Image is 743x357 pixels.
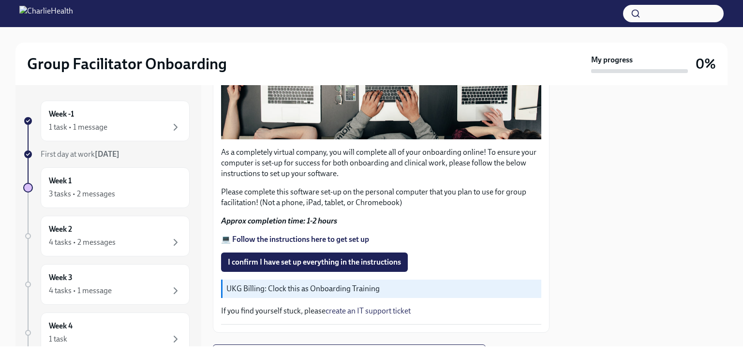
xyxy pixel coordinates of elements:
[41,149,119,159] span: First day at work
[23,167,190,208] a: Week 13 tasks • 2 messages
[23,101,190,141] a: Week -11 task • 1 message
[221,216,337,225] strong: Approx completion time: 1-2 hours
[696,55,716,73] h3: 0%
[221,147,541,179] p: As a completely virtual company, you will complete all of your onboarding online! To ensure your ...
[27,54,227,74] h2: Group Facilitator Onboarding
[591,55,633,65] strong: My progress
[326,306,411,315] a: create an IT support ticket
[221,253,408,272] button: I confirm I have set up everything in the instructions
[49,272,73,283] h6: Week 3
[49,109,74,119] h6: Week -1
[49,321,73,331] h6: Week 4
[49,334,67,344] div: 1 task
[221,306,541,316] p: If you find yourself stuck, please
[49,122,107,133] div: 1 task • 1 message
[49,176,72,186] h6: Week 1
[23,216,190,256] a: Week 24 tasks • 2 messages
[23,149,190,160] a: First day at work[DATE]
[221,187,541,208] p: Please complete this software set-up on the personal computer that you plan to use for group faci...
[221,235,369,244] a: 💻 Follow the instructions here to get set up
[49,237,116,248] div: 4 tasks • 2 messages
[49,224,72,235] h6: Week 2
[23,264,190,305] a: Week 34 tasks • 1 message
[19,6,73,21] img: CharlieHealth
[95,149,119,159] strong: [DATE]
[23,312,190,353] a: Week 41 task
[228,257,401,267] span: I confirm I have set up everything in the instructions
[49,189,115,199] div: 3 tasks • 2 messages
[49,285,112,296] div: 4 tasks • 1 message
[226,283,537,294] p: UKG Billing: Clock this as Onboarding Training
